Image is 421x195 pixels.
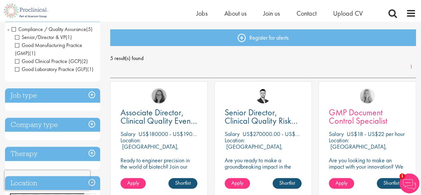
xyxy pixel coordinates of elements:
img: Chatbot [399,173,419,193]
span: Good Manufacturing Practice (GMP) [15,42,82,57]
p: US$18 - US$22 per hour [347,130,405,138]
span: (1) [66,34,72,41]
p: US$180000 - US$190000 per annum [138,130,228,138]
a: Jobs [196,9,208,18]
span: Location: [329,136,349,144]
img: Shannon Briggs [360,88,375,103]
span: 5 result(s) found [110,53,416,63]
iframe: reCAPTCHA [5,170,90,190]
a: Shortlist [377,178,406,189]
span: Senior Director, Clinical Quality Risk Management [225,107,298,135]
a: Shortlist [273,178,302,189]
p: Ready to engineer precision in the world of biotech? Join our client's cutting-edge team and play... [120,157,197,195]
h3: Therapy [5,147,100,161]
span: Compliance / Quality Assurance [12,26,93,33]
span: Senior/Director & VP [15,34,72,41]
span: (1) [87,66,94,73]
span: Good Clinical Practice (GCP) [15,58,88,65]
span: Salary [225,130,240,138]
span: 1 [399,173,405,179]
h3: Job type [5,88,100,103]
p: Are you looking to make an impact with your innovation? We are working with a well-established ph... [329,157,406,195]
a: Apply [329,178,354,189]
img: Joshua Godden [256,88,271,103]
span: (1) [29,50,36,57]
a: 1 [406,63,416,71]
span: Location: [225,136,245,144]
span: Salary [329,130,344,138]
span: Senior/Director & VP [15,34,66,41]
a: Join us [263,9,280,18]
span: Good Clinical Practice (GCP) [15,58,82,65]
a: About us [224,9,247,18]
a: Senior Director, Clinical Quality Risk Management [225,108,302,125]
span: Good Laboratory Practice (GLP) [15,66,94,73]
a: Apply [225,178,250,189]
h3: Company type [5,118,100,132]
span: GMP Document Control Specialist [329,107,387,126]
span: Salary [120,130,135,138]
span: Compliance / Quality Assurance [12,26,86,33]
p: [GEOGRAPHIC_DATA], [GEOGRAPHIC_DATA] [225,143,283,157]
a: GMP Document Control Specialist [329,108,406,125]
img: Ingrid Aymes [151,88,166,103]
span: Location: [120,136,141,144]
a: Associate Director, Clinical Quality Event Management (GCP) [120,108,197,125]
span: (5) [86,26,93,33]
span: Apply [127,179,139,186]
span: Apply [335,179,347,186]
a: Apply [120,178,146,189]
span: - [7,24,9,34]
p: [GEOGRAPHIC_DATA], [GEOGRAPHIC_DATA] [329,143,387,157]
p: US$270000.00 - US$290000.00 per annum [243,130,348,138]
span: Apply [231,179,243,186]
a: Upload CV [333,9,363,18]
span: (2) [82,58,88,65]
a: Register for alerts [110,29,416,46]
p: Are you ready to make a groundbreaking impact in the world of biotechnology? Join a growing compa... [225,157,302,195]
a: Contact [297,9,316,18]
a: Shortlist [168,178,197,189]
p: [GEOGRAPHIC_DATA], [GEOGRAPHIC_DATA] [120,143,179,157]
span: Good Laboratory Practice (GLP) [15,66,87,73]
span: Associate Director, Clinical Quality Event Management (GCP) [120,107,197,135]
